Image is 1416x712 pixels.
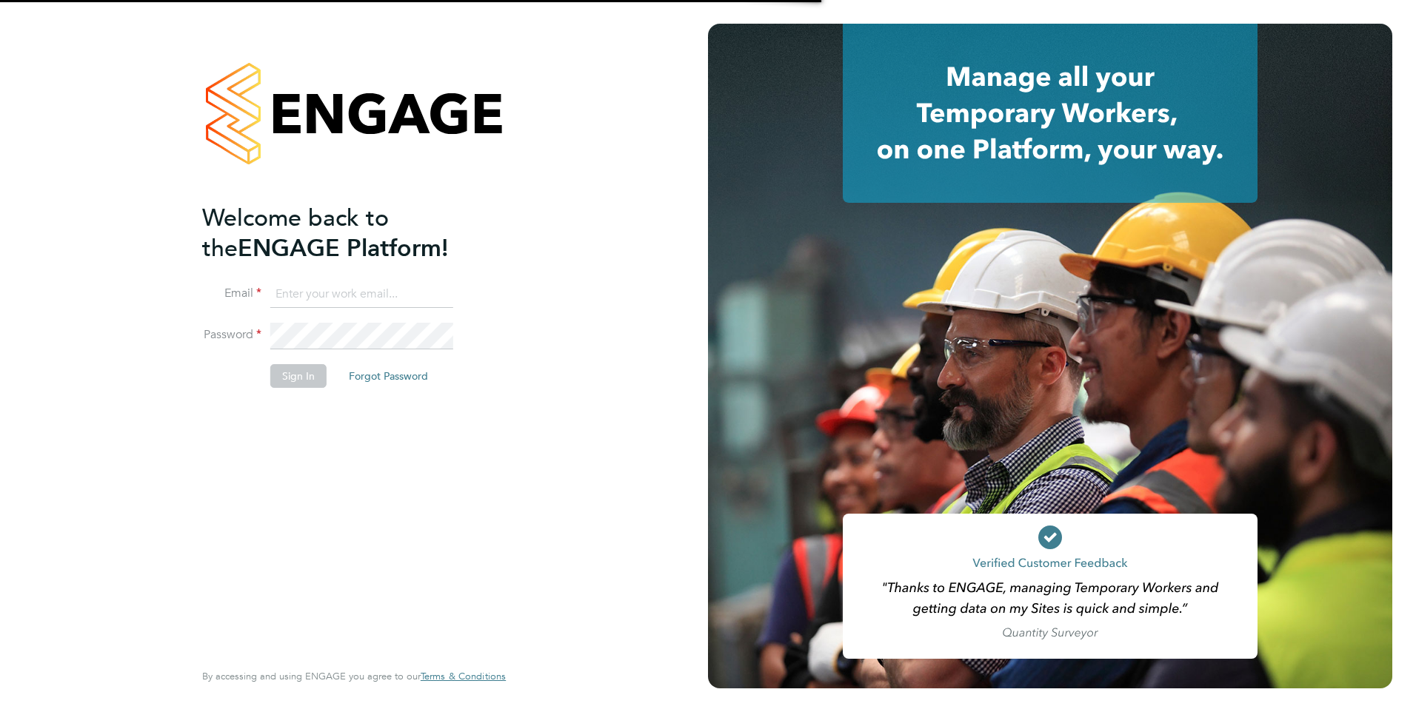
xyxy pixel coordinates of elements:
button: Sign In [270,364,327,388]
a: Terms & Conditions [421,671,506,682]
h2: ENGAGE Platform! [202,203,491,263]
span: By accessing and using ENGAGE you agree to our [202,670,506,682]
label: Password [202,327,261,343]
button: Forgot Password [337,364,440,388]
label: Email [202,286,261,301]
span: Terms & Conditions [421,670,506,682]
input: Enter your work email... [270,281,453,308]
span: Welcome back to the [202,204,389,263]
